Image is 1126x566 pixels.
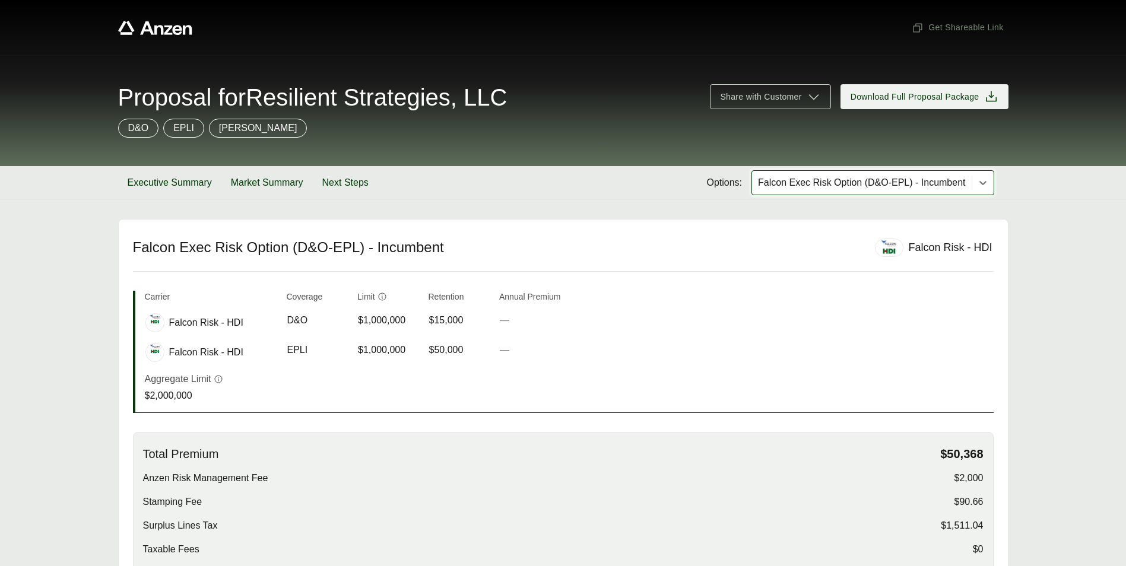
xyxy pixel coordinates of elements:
span: Surplus Lines Tax [143,519,218,533]
span: $1,000,000 [358,313,405,327]
th: Carrier [145,291,277,308]
p: [PERSON_NAME] [219,121,297,135]
span: $50,000 [429,343,464,357]
th: Coverage [287,291,348,308]
span: — [500,345,509,355]
span: $15,000 [429,313,464,327]
img: Falcon Risk - HDI logo [876,239,903,256]
button: Share with Customer [710,84,830,109]
span: — [500,315,509,325]
button: Executive Summary [118,166,221,199]
span: $1,000,000 [358,343,405,357]
span: Share with Customer [720,91,801,103]
span: $1,511.04 [941,519,983,533]
span: EPLI [287,343,308,357]
th: Limit [357,291,419,308]
span: Download Full Proposal Package [851,91,979,103]
span: $0 [973,542,984,557]
h2: Falcon Exec Risk Option (D&O-EPL) - Incumbent [133,239,861,256]
a: Anzen website [118,21,192,35]
button: Download Full Proposal Package [840,84,1008,109]
span: Falcon Risk - HDI [169,345,243,360]
img: Falcon Risk - HDI logo [146,314,164,325]
span: Proposal for Resilient Strategies, LLC [118,85,508,109]
p: D&O [128,121,149,135]
img: Falcon Risk - HDI logo [146,344,164,355]
span: $2,000 [954,471,984,485]
span: Falcon Risk - HDI [169,316,243,330]
span: $90.66 [954,495,984,509]
span: Anzen Risk Management Fee [143,471,268,485]
button: Market Summary [221,166,313,199]
span: $50,368 [940,447,983,462]
p: $2,000,000 [145,389,223,403]
div: Falcon Risk - HDI [908,240,992,256]
span: Stamping Fee [143,495,202,509]
p: EPLI [173,121,194,135]
th: Retention [429,291,490,308]
span: Taxable Fees [143,542,199,557]
span: Total Premium [143,447,219,462]
span: D&O [287,313,308,327]
button: Next Steps [313,166,378,199]
button: Get Shareable Link [907,17,1008,39]
p: Aggregate Limit [145,372,211,386]
span: Options: [706,176,742,190]
th: Annual Premium [499,291,561,308]
span: Get Shareable Link [912,21,1003,34]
